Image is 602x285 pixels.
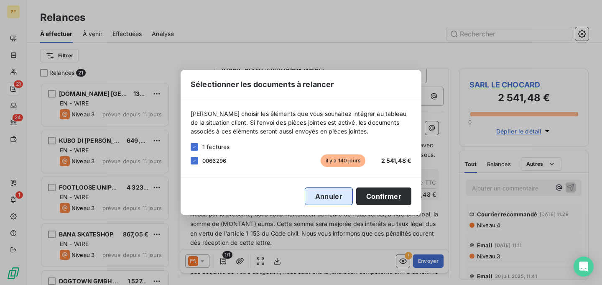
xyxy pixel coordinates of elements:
button: Confirmer [356,187,411,205]
span: Sélectionner les documents à relancer [191,79,334,90]
span: 0066296 [202,157,226,164]
button: Annuler [305,187,353,205]
span: 1 factures [202,142,230,151]
span: 2 541,48 € [381,157,412,164]
div: Open Intercom Messenger [574,257,594,277]
span: il y a 140 jours [321,154,365,167]
span: [PERSON_NAME] choisir les éléments que vous souhaitez intégrer au tableau de la situation client.... [191,109,411,136]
